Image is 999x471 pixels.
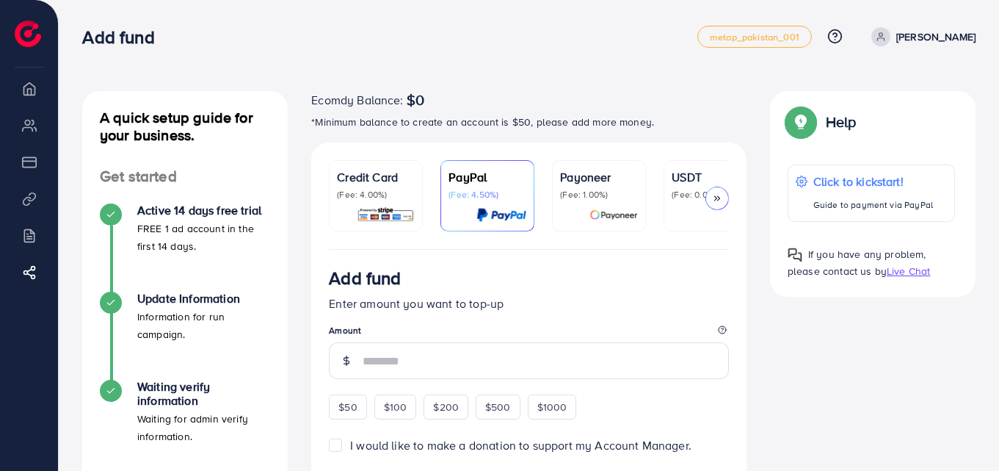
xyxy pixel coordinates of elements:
p: Click to kickstart! [813,173,933,190]
iframe: Chat [937,405,988,460]
p: Credit Card [337,168,415,186]
span: If you have any problem, please contact us by [788,247,926,278]
p: Enter amount you want to top-up [329,295,729,312]
img: logo [15,21,41,47]
p: (Fee: 4.50%) [448,189,526,201]
img: Popup guide [788,248,802,262]
h4: Waiting verify information [137,380,270,408]
p: (Fee: 0.00%) [672,189,749,201]
p: (Fee: 1.00%) [560,189,638,201]
h4: Active 14 days free trial [137,204,270,217]
h4: Get started [82,168,288,186]
a: [PERSON_NAME] [865,27,976,46]
p: PayPal [448,168,526,186]
span: Live Chat [887,264,930,278]
p: [PERSON_NAME] [896,28,976,46]
span: $500 [485,400,511,414]
img: Popup guide [788,109,814,135]
h4: A quick setup guide for your business. [82,109,288,144]
p: (Fee: 4.00%) [337,189,415,201]
li: Update Information [82,292,288,380]
span: $50 [338,400,357,414]
span: I would like to make a donation to support my Account Manager. [350,437,691,453]
li: Active 14 days free trial [82,204,288,292]
h4: Update Information [137,292,270,306]
li: Waiting verify information [82,380,288,468]
span: $100 [384,400,407,414]
p: Waiting for admin verify information. [137,410,270,445]
span: $0 [407,91,424,109]
p: Guide to payment via PayPal [813,196,933,214]
h3: Add fund [329,267,401,289]
img: card [476,206,526,223]
a: metap_pakistan_001 [697,26,812,48]
span: metap_pakistan_001 [710,32,799,42]
p: Help [826,113,857,131]
h3: Add fund [82,26,166,48]
p: *Minimum balance to create an account is $50, please add more money. [311,113,746,131]
legend: Amount [329,324,729,342]
p: FREE 1 ad account in the first 14 days. [137,220,270,255]
span: $200 [433,400,459,414]
p: Information for run campaign. [137,308,270,343]
p: USDT [672,168,749,186]
img: card [589,206,638,223]
img: card [357,206,415,223]
span: $1000 [537,400,567,414]
span: Ecomdy Balance: [311,91,403,109]
p: Payoneer [560,168,638,186]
